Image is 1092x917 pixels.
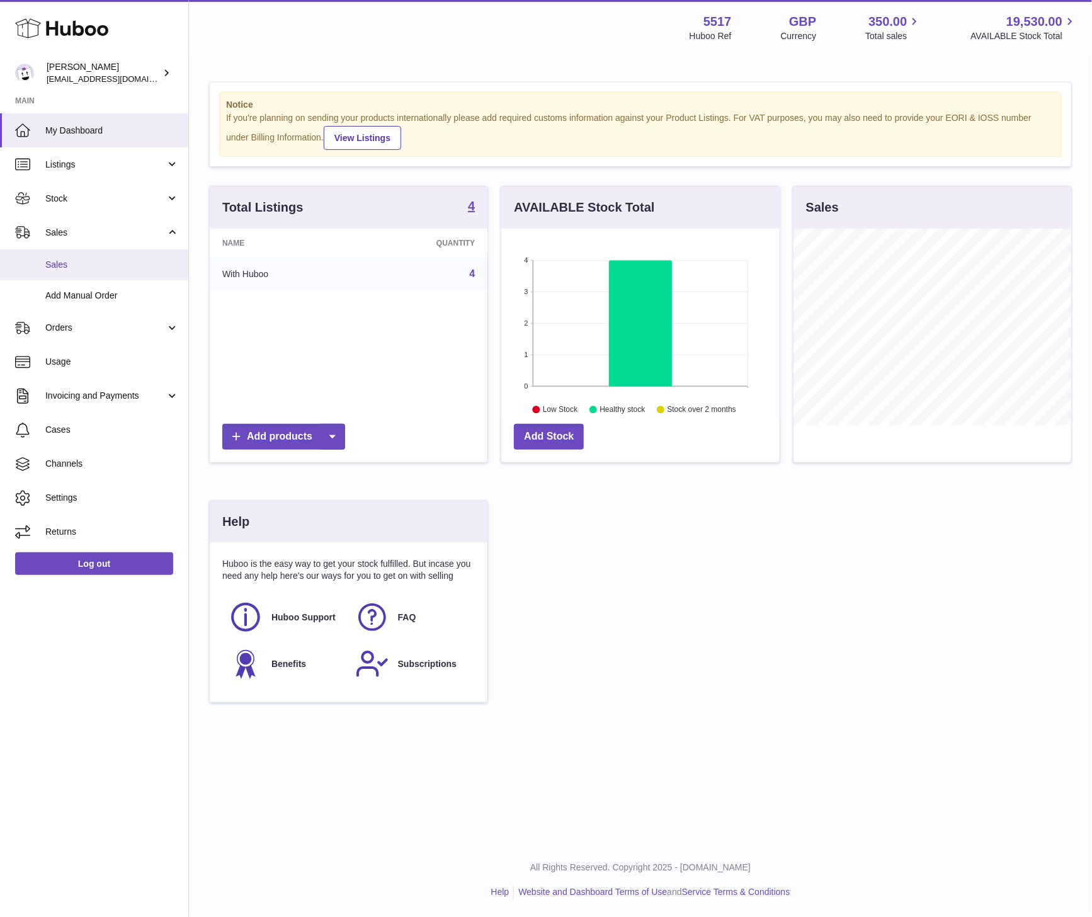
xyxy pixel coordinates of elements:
[469,268,475,279] a: 4
[781,30,817,42] div: Currency
[45,159,166,171] span: Listings
[806,199,839,216] h3: Sales
[47,61,160,85] div: [PERSON_NAME]
[15,552,173,575] a: Log out
[45,458,179,470] span: Channels
[324,126,401,150] a: View Listings
[45,424,179,436] span: Cases
[491,887,509,897] a: Help
[45,322,166,334] span: Orders
[525,382,528,390] text: 0
[690,30,732,42] div: Huboo Ref
[45,227,166,239] span: Sales
[668,405,736,414] text: Stock over 2 months
[525,319,528,327] text: 2
[514,886,790,898] li: and
[45,526,179,538] span: Returns
[229,600,343,634] a: Huboo Support
[45,290,179,302] span: Add Manual Order
[868,13,907,30] span: 350.00
[356,229,488,258] th: Quantity
[525,288,528,295] text: 3
[45,390,166,402] span: Invoicing and Payments
[398,658,457,670] span: Subscriptions
[514,424,584,450] a: Add Stock
[210,258,356,290] td: With Huboo
[355,600,469,634] a: FAQ
[271,658,306,670] span: Benefits
[229,647,343,681] a: Benefits
[15,64,34,83] img: alessiavanzwolle@hotmail.com
[222,513,249,530] h3: Help
[600,405,646,414] text: Healthy stock
[543,405,578,414] text: Low Stock
[45,259,179,271] span: Sales
[45,193,166,205] span: Stock
[970,30,1077,42] span: AVAILABLE Stock Total
[1006,13,1062,30] span: 19,530.00
[45,356,179,368] span: Usage
[525,351,528,358] text: 1
[703,13,732,30] strong: 5517
[789,13,816,30] strong: GBP
[865,13,921,42] a: 350.00 Total sales
[271,612,336,624] span: Huboo Support
[199,862,1082,874] p: All Rights Reserved. Copyright 2025 - [DOMAIN_NAME]
[682,887,790,897] a: Service Terms & Conditions
[355,647,469,681] a: Subscriptions
[468,200,475,212] strong: 4
[45,492,179,504] span: Settings
[468,200,475,215] a: 4
[45,125,179,137] span: My Dashboard
[525,256,528,264] text: 4
[865,30,921,42] span: Total sales
[970,13,1077,42] a: 19,530.00 AVAILABLE Stock Total
[222,424,345,450] a: Add products
[210,229,356,258] th: Name
[398,612,416,624] span: FAQ
[514,199,654,216] h3: AVAILABLE Stock Total
[222,199,304,216] h3: Total Listings
[226,112,1055,150] div: If you're planning on sending your products internationally please add required customs informati...
[222,558,475,582] p: Huboo is the easy way to get your stock fulfilled. But incase you need any help here's our ways f...
[47,74,185,84] span: [EMAIL_ADDRESS][DOMAIN_NAME]
[518,887,667,897] a: Website and Dashboard Terms of Use
[226,99,1055,111] strong: Notice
